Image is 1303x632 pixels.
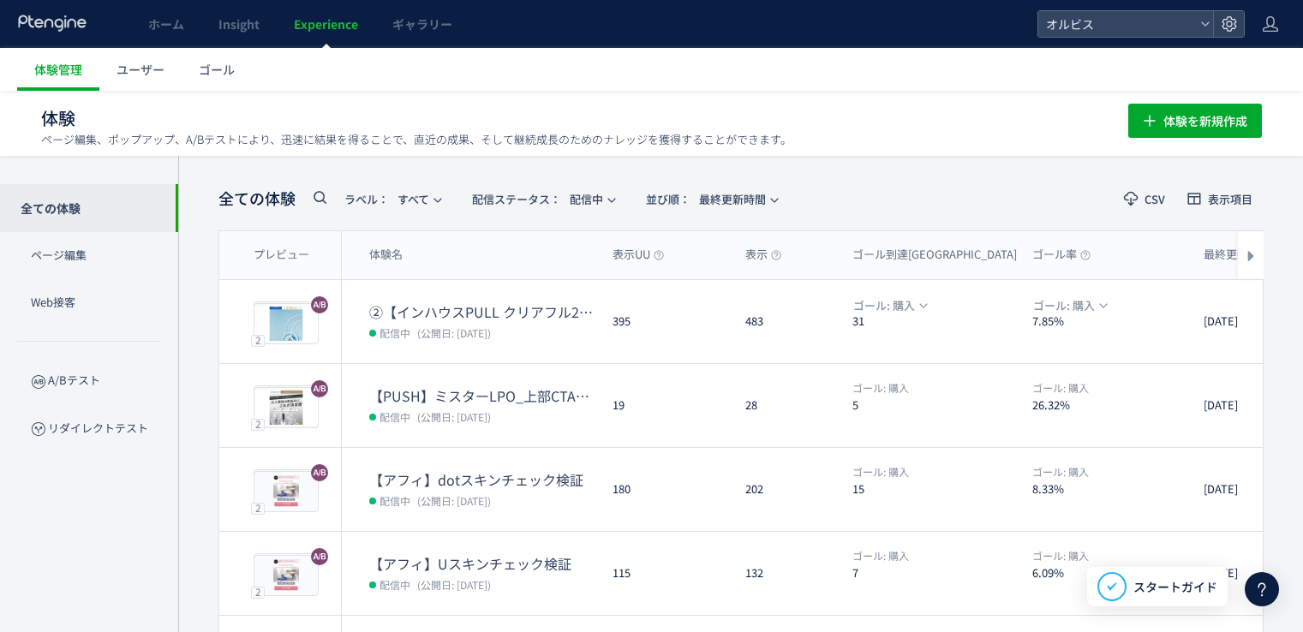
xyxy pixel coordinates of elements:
span: 配信中 [380,575,410,593]
button: 並び順：最終更新時間 [635,185,787,212]
dt: 26.32% [1032,396,1190,413]
span: ホーム [148,15,184,33]
div: 483 [732,280,839,363]
span: 配信中 [380,408,410,425]
dt: 【アフィ】dotスキンチェック検証 [369,470,599,490]
button: ゴール: 購入 [842,296,936,315]
span: ゴール [199,61,235,78]
span: ゴール: 購入 [853,296,915,315]
dt: ②【インハウスPULL クリアフル205】PUSH勝ち反映検証FV動画＋FV下ブロック追加＋CV [369,302,599,322]
span: ゴール: 購入 [1033,296,1095,315]
div: 28 [732,364,839,447]
div: 2 [251,418,265,430]
span: 購入 [852,548,909,563]
span: ゴール到達[GEOGRAPHIC_DATA] [852,247,1031,263]
button: 体験を新規作成 [1128,104,1262,138]
dt: 7 [852,564,1019,581]
div: 132 [732,532,839,615]
span: オルビス [1041,11,1193,37]
dt: 【PUSH】ミスターLPO_上部CTAなし [369,386,599,406]
span: 購入 [1032,464,1089,479]
span: ギャラリー [392,15,452,33]
span: (公開日: [DATE]) [417,493,491,508]
span: プレビュー [254,247,309,263]
h1: 体験 [41,106,1091,131]
img: e5f90becee339bd2a60116b97cf621e21759971038352.png [258,559,314,592]
button: ラベル：すべて [333,185,451,212]
span: 全ての体験 [218,188,296,210]
button: 表示項目 [1176,185,1264,212]
span: 表示項目 [1208,194,1252,205]
span: ラベル： [344,191,389,207]
span: 配信ステータス​： [472,191,561,207]
div: 202 [732,448,839,531]
div: 2 [251,502,265,514]
span: スタートガイド [1133,578,1217,596]
span: 表示UU [613,247,664,263]
dt: 7.85% [1032,313,1190,330]
span: 体験名 [369,247,403,263]
div: 180 [599,448,732,531]
img: e5f90becee339bd2a60116b97cf621e21757669707593.png [258,475,314,508]
span: 体験管理 [34,61,82,78]
span: 配信中 [380,324,410,341]
dt: 15 [852,480,1019,497]
span: 配信中 [380,492,410,509]
span: 購入 [852,464,909,479]
span: ゴール率 [1032,247,1091,263]
span: 配信中 [472,185,603,213]
span: 表示 [745,247,781,263]
button: CSV [1113,185,1176,212]
dt: 31 [852,313,1019,330]
div: 19 [599,364,732,447]
img: 48611a6220ee2fed8b0a5d9949d1a63c1760009975031.jpeg [254,304,318,343]
span: 最終更新時間 [646,185,766,213]
div: 2 [251,586,265,598]
span: Experience [294,15,358,33]
p: ページ編集、ポップアップ、A/Bテストにより、迅速に結果を得ることで、直近の成果、そして継続成長のためのナレッジを獲得することができます。 [41,132,792,147]
div: 2 [251,334,265,346]
div: 115 [599,532,732,615]
img: 8c78a2725c52e238eac589dfd0d615911759989484483.jpeg [254,388,318,427]
dt: 【アフィ】Uスキンチェック検証 [369,554,599,574]
dt: 5 [852,396,1019,413]
span: (公開日: [DATE]) [417,325,491,340]
span: 体験を新規作成 [1163,104,1247,138]
span: (公開日: [DATE]) [417,409,491,424]
span: Insight [218,15,260,33]
span: 購入 [1032,380,1089,395]
span: ユーザー [117,61,164,78]
div: 395 [599,280,732,363]
button: 配信ステータス​：配信中 [461,185,625,212]
span: すべて [344,185,429,213]
span: 購入 [852,380,909,395]
span: 最終更新時間 [1204,247,1284,263]
span: (公開日: [DATE]) [417,577,491,592]
span: 並び順： [646,191,690,207]
span: CSV [1145,194,1165,205]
